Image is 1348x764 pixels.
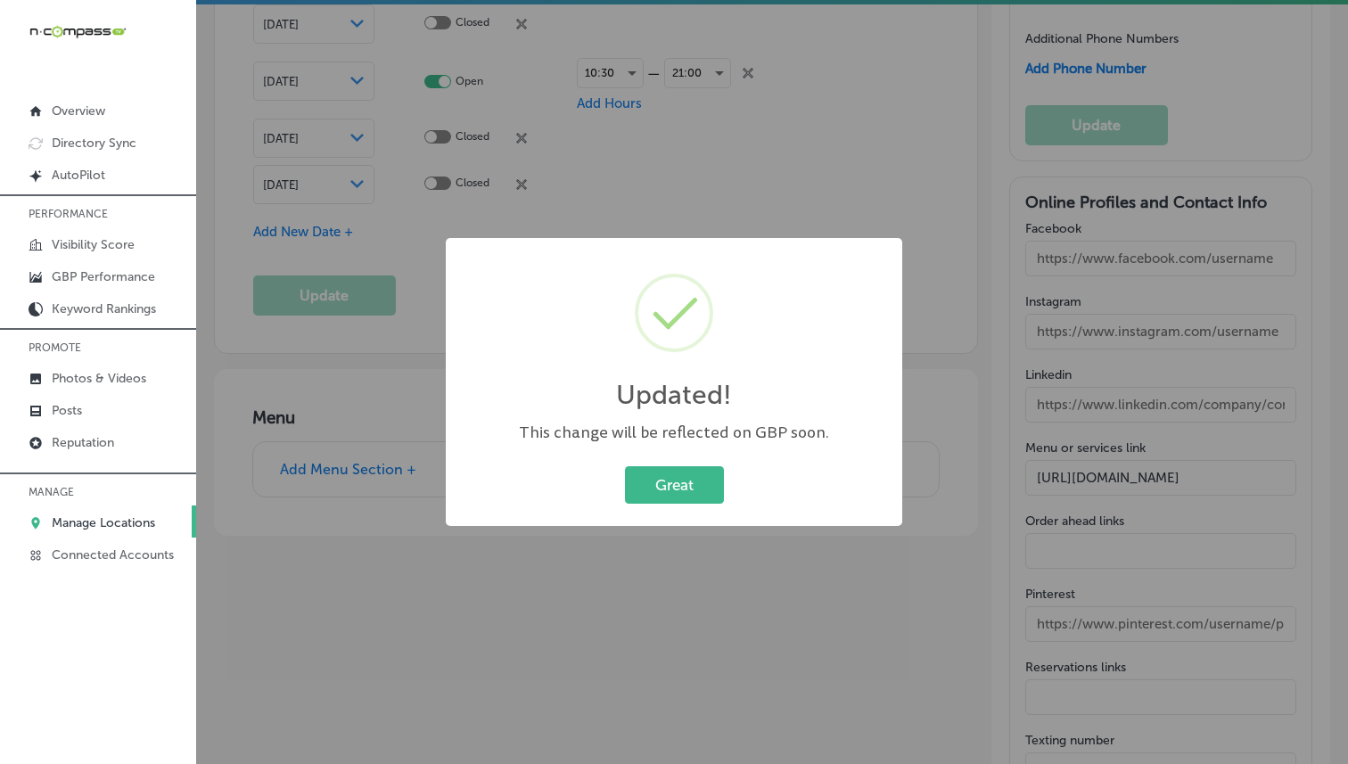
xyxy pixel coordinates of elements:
p: Photos & Videos [52,371,146,386]
p: Directory Sync [52,136,136,151]
p: AutoPilot [52,168,105,183]
p: Posts [52,403,82,418]
p: Visibility Score [52,237,135,252]
p: Manage Locations [52,515,155,530]
div: This change will be reflected on GBP soon. [464,422,884,444]
p: Reputation [52,435,114,450]
p: Keyword Rankings [52,301,156,316]
p: Overview [52,103,105,119]
p: Connected Accounts [52,547,174,563]
h2: Updated! [616,379,732,411]
p: GBP Performance [52,269,155,284]
button: Great [625,466,724,503]
img: 660ab0bf-5cc7-4cb8-ba1c-48b5ae0f18e60NCTV_CLogo_TV_Black_-500x88.png [29,23,127,40]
